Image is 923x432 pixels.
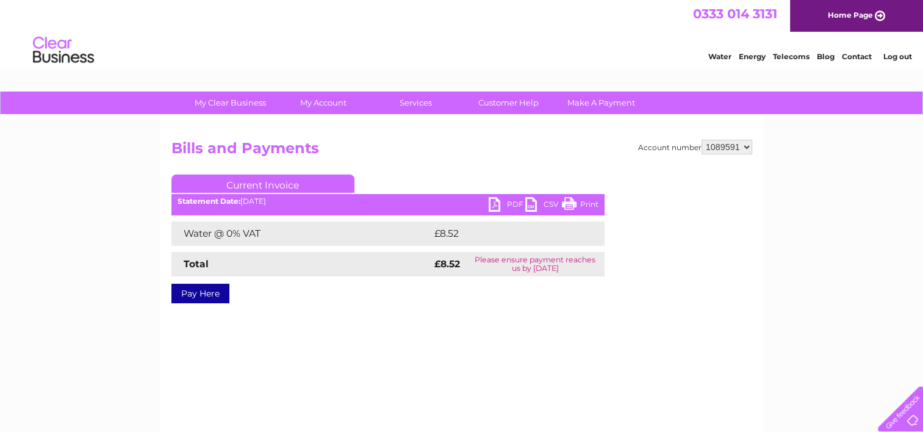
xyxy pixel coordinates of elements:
[171,221,431,246] td: Water @ 0% VAT
[739,52,766,61] a: Energy
[708,52,731,61] a: Water
[525,197,562,215] a: CSV
[465,252,604,276] td: Please ensure payment reaches us by [DATE]
[365,92,466,114] a: Services
[171,175,354,193] a: Current Invoice
[842,52,872,61] a: Contact
[171,140,752,163] h2: Bills and Payments
[184,258,209,270] strong: Total
[458,92,559,114] a: Customer Help
[273,92,373,114] a: My Account
[171,284,229,303] a: Pay Here
[32,32,95,69] img: logo.png
[178,196,240,206] b: Statement Date:
[174,7,750,59] div: Clear Business is a trading name of Verastar Limited (registered in [GEOGRAPHIC_DATA] No. 3667643...
[817,52,835,61] a: Blog
[883,52,911,61] a: Log out
[773,52,810,61] a: Telecoms
[489,197,525,215] a: PDF
[551,92,652,114] a: Make A Payment
[171,197,605,206] div: [DATE]
[562,197,598,215] a: Print
[693,6,777,21] a: 0333 014 3131
[638,140,752,154] div: Account number
[180,92,281,114] a: My Clear Business
[431,221,576,246] td: £8.52
[434,258,460,270] strong: £8.52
